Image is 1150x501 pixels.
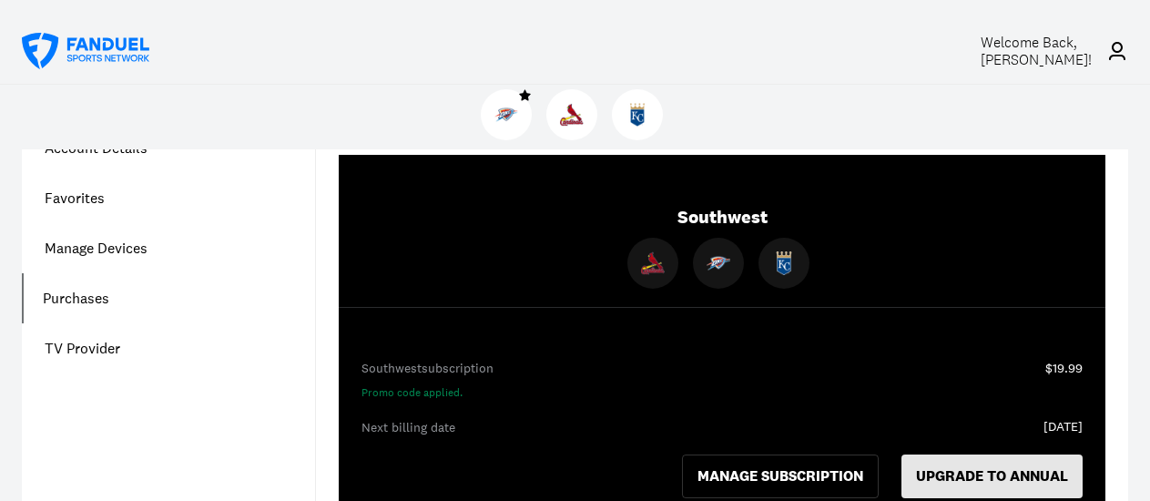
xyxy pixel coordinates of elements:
span: Welcome Back, [PERSON_NAME] ! [981,33,1092,69]
img: Thunder [494,103,518,127]
img: Royals [626,103,649,127]
div: $19.99 [1045,360,1083,400]
button: UPGRADE TO ANNUAL [901,455,1083,498]
img: Thunder [707,251,730,275]
a: Welcome Back,[PERSON_NAME]! [928,34,1128,68]
a: CardinalsCardinals [546,126,605,144]
div: Southwest subscription [361,360,1045,378]
div: Promo code applied. [361,385,1045,401]
button: MANAGE SUBSCRIPTION [682,455,879,498]
img: Royals [772,251,796,275]
div: Southwest [339,185,1105,308]
a: RoyalsRoyals [612,126,670,144]
a: FanDuel Sports Network [22,33,149,69]
img: Cardinals [560,103,584,127]
div: [DATE] [1043,418,1083,436]
a: TV Provider [22,323,315,373]
a: Purchases [22,273,315,323]
a: Manage Devices [22,223,315,273]
a: Favorites [22,173,315,223]
a: ThunderThunder [481,126,539,144]
div: Next billing date [361,419,1083,437]
img: Cardinals [641,251,665,275]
